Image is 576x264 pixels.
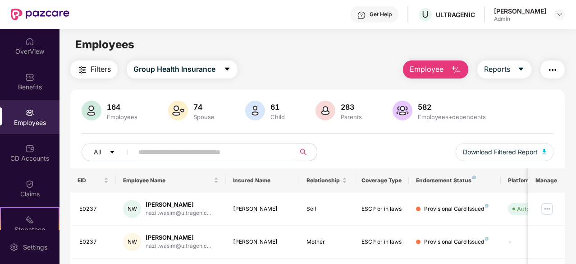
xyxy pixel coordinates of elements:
div: Employees+dependents [416,113,488,120]
img: svg+xml;base64,PHN2ZyB4bWxucz0iaHR0cDovL3d3dy53My5vcmcvMjAwMC9zdmciIHdpZHRoPSIyMSIgaGVpZ2h0PSIyMC... [25,215,34,224]
img: svg+xml;base64,PHN2ZyBpZD0iRW1wbG95ZWVzIiB4bWxucz0iaHR0cDovL3d3dy53My5vcmcvMjAwMC9zdmciIHdpZHRoPS... [25,108,34,117]
button: Employee [403,60,468,79]
img: svg+xml;base64,PHN2ZyB4bWxucz0iaHR0cDovL3d3dy53My5vcmcvMjAwMC9zdmciIHhtbG5zOnhsaW5rPSJodHRwOi8vd3... [245,101,265,120]
div: 74 [192,102,216,111]
div: [PERSON_NAME] [494,7,546,15]
div: E0237 [79,238,109,246]
th: Insured Name [226,168,299,193]
button: Group Health Insurancecaret-down [127,60,238,79]
span: Filters [91,64,111,75]
div: Endorsement Status [416,177,493,184]
span: EID [78,177,102,184]
div: NW [123,200,141,218]
div: NW [123,233,141,251]
th: Coverage Type [354,168,409,193]
span: Relationship [306,177,340,184]
span: Employee Name [123,177,212,184]
th: Manage [528,168,565,193]
span: Group Health Insurance [133,64,215,75]
button: Filters [70,60,118,79]
div: Provisional Card Issued [424,205,489,213]
div: Admin [494,15,546,23]
img: svg+xml;base64,PHN2ZyB4bWxucz0iaHR0cDovL3d3dy53My5vcmcvMjAwMC9zdmciIHhtbG5zOnhsaW5rPSJodHRwOi8vd3... [393,101,412,120]
img: svg+xml;base64,PHN2ZyBpZD0iSGVscC0zMngzMiIgeG1sbnM9Imh0dHA6Ly93d3cudzMub3JnLzIwMDAvc3ZnIiB3aWR0aD... [357,11,366,20]
span: Employees [75,38,134,51]
img: svg+xml;base64,PHN2ZyB4bWxucz0iaHR0cDovL3d3dy53My5vcmcvMjAwMC9zdmciIHdpZHRoPSI4IiBoZWlnaHQ9IjgiIH... [472,176,476,179]
div: ULTRAGENIC [436,10,475,19]
div: 283 [339,102,364,111]
div: 61 [269,102,287,111]
div: 582 [416,102,488,111]
div: Self [306,205,347,213]
img: svg+xml;base64,PHN2ZyBpZD0iQ0RfQWNjb3VudHMiIGRhdGEtbmFtZT0iQ0QgQWNjb3VudHMiIHhtbG5zPSJodHRwOi8vd3... [25,144,34,153]
div: nazil.wasim@ultragenic... [146,209,211,218]
div: E0237 [79,205,109,213]
img: manageButton [540,202,554,216]
div: Stepathon [1,225,59,234]
span: U [422,9,429,20]
img: svg+xml;base64,PHN2ZyBpZD0iU2V0dGluZy0yMHgyMCIgeG1sbnM9Imh0dHA6Ly93d3cudzMub3JnLzIwMDAvc3ZnIiB3aW... [9,243,18,252]
img: svg+xml;base64,PHN2ZyBpZD0iQ2xhaW0iIHhtbG5zPSJodHRwOi8vd3d3LnczLm9yZy8yMDAwL3N2ZyIgd2lkdGg9IjIwIi... [25,180,34,189]
th: Employee Name [116,168,226,193]
td: - [501,226,565,259]
img: svg+xml;base64,PHN2ZyBpZD0iSG9tZSIgeG1sbnM9Imh0dHA6Ly93d3cudzMub3JnLzIwMDAvc3ZnIiB3aWR0aD0iMjAiIG... [25,37,34,46]
div: ESCP or in laws [361,205,402,213]
img: svg+xml;base64,PHN2ZyBpZD0iRHJvcGRvd24tMzJ4MzIiIHhtbG5zPSJodHRwOi8vd3d3LnczLm9yZy8yMDAwL3N2ZyIgd2... [556,11,563,18]
img: svg+xml;base64,PHN2ZyB4bWxucz0iaHR0cDovL3d3dy53My5vcmcvMjAwMC9zdmciIHhtbG5zOnhsaW5rPSJodHRwOi8vd3... [168,101,188,120]
span: caret-down [109,149,115,156]
img: svg+xml;base64,PHN2ZyB4bWxucz0iaHR0cDovL3d3dy53My5vcmcvMjAwMC9zdmciIHdpZHRoPSIyNCIgaGVpZ2h0PSIyNC... [547,65,558,75]
th: Relationship [299,168,354,193]
div: Auto Verified [517,204,553,213]
img: svg+xml;base64,PHN2ZyB4bWxucz0iaHR0cDovL3d3dy53My5vcmcvMjAwMC9zdmciIHhtbG5zOnhsaW5rPSJodHRwOi8vd3... [542,149,547,154]
span: search [295,148,312,156]
div: Mother [306,238,347,246]
div: [PERSON_NAME] [233,238,292,246]
button: Allcaret-down [82,143,137,161]
img: svg+xml;base64,PHN2ZyB4bWxucz0iaHR0cDovL3d3dy53My5vcmcvMjAwMC9zdmciIHhtbG5zOnhsaW5rPSJodHRwOi8vd3... [451,65,462,75]
div: Provisional Card Issued [424,238,489,246]
button: Download Filtered Report [456,143,554,161]
div: Employees [105,113,139,120]
button: search [295,143,317,161]
img: New Pazcare Logo [11,9,69,20]
div: [PERSON_NAME] [146,200,211,209]
img: svg+xml;base64,PHN2ZyBpZD0iQmVuZWZpdHMiIHhtbG5zPSJodHRwOi8vd3d3LnczLm9yZy8yMDAwL3N2ZyIgd2lkdGg9Ij... [25,73,34,82]
div: Settings [20,243,50,252]
img: svg+xml;base64,PHN2ZyB4bWxucz0iaHR0cDovL3d3dy53My5vcmcvMjAwMC9zdmciIHhtbG5zOnhsaW5rPSJodHRwOi8vd3... [82,101,101,120]
div: Spouse [192,113,216,120]
img: svg+xml;base64,PHN2ZyB4bWxucz0iaHR0cDovL3d3dy53My5vcmcvMjAwMC9zdmciIHhtbG5zOnhsaW5rPSJodHRwOi8vd3... [315,101,335,120]
img: svg+xml;base64,PHN2ZyB4bWxucz0iaHR0cDovL3d3dy53My5vcmcvMjAwMC9zdmciIHdpZHRoPSIyNCIgaGVpZ2h0PSIyNC... [77,65,88,75]
div: Parents [339,113,364,120]
button: Reportscaret-down [477,60,531,79]
div: Get Help [370,11,392,18]
img: svg+xml;base64,PHN2ZyB4bWxucz0iaHR0cDovL3d3dy53My5vcmcvMjAwMC9zdmciIHdpZHRoPSI4IiBoZWlnaHQ9IjgiIH... [485,237,489,241]
span: caret-down [517,65,525,74]
th: EID [70,168,116,193]
img: svg+xml;base64,PHN2ZyB4bWxucz0iaHR0cDovL3d3dy53My5vcmcvMjAwMC9zdmciIHdpZHRoPSI4IiBoZWlnaHQ9IjgiIH... [485,204,489,208]
span: All [94,147,101,157]
div: Child [269,113,287,120]
div: nazil.wasim@ultragenic... [146,242,211,250]
span: caret-down [224,65,231,74]
span: Employee [410,64,443,75]
span: Download Filtered Report [463,147,538,157]
div: ESCP or in laws [361,238,402,246]
div: 164 [105,102,139,111]
span: Reports [484,64,510,75]
div: Platform Status [508,177,558,184]
div: [PERSON_NAME] [146,233,211,242]
div: [PERSON_NAME] [233,205,292,213]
